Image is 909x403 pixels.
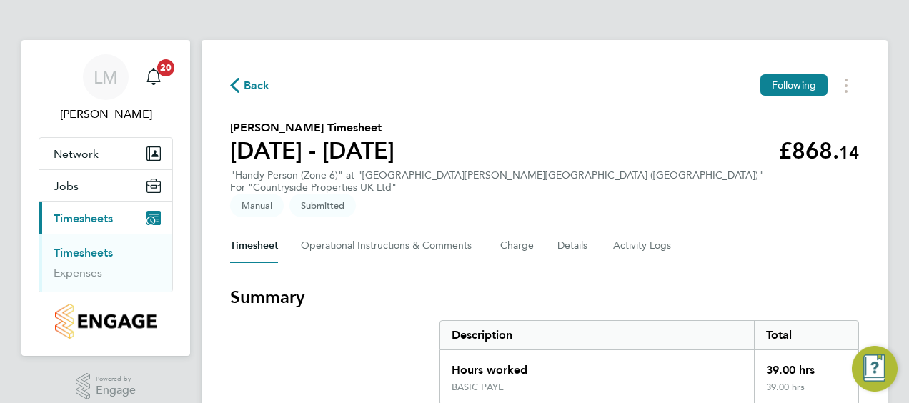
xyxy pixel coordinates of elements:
a: LM[PERSON_NAME] [39,54,173,123]
button: Jobs [39,170,172,201]
a: Powered byEngage [76,373,136,400]
button: Charge [500,229,535,263]
div: For "Countryside Properties UK Ltd" [230,181,763,194]
div: Hours worked [440,350,754,382]
span: 14 [839,142,859,163]
app-decimal: £868. [778,137,859,164]
a: 20 [139,54,168,100]
button: Network [39,138,172,169]
div: Timesheets [39,234,172,292]
button: Engage Resource Center [852,346,898,392]
span: Powered by [96,373,136,385]
button: Following [760,74,828,96]
span: Timesheets [54,212,113,225]
span: Back [244,77,270,94]
a: Expenses [54,266,102,279]
div: "Handy Person (Zone 6)" at "[GEOGRAPHIC_DATA][PERSON_NAME][GEOGRAPHIC_DATA] ([GEOGRAPHIC_DATA])" [230,169,763,194]
nav: Main navigation [21,40,190,356]
button: Operational Instructions & Comments [301,229,477,263]
div: 39.00 hrs [754,350,858,382]
span: Network [54,147,99,161]
div: Description [440,321,754,349]
img: countryside-properties-logo-retina.png [55,304,156,339]
span: Following [772,79,816,91]
button: Details [557,229,590,263]
button: Timesheets Menu [833,74,859,96]
a: Timesheets [54,246,113,259]
button: Timesheets [39,202,172,234]
button: Timesheet [230,229,278,263]
span: This timesheet is Submitted. [289,194,356,217]
span: This timesheet was manually created. [230,194,284,217]
h1: [DATE] - [DATE] [230,136,394,165]
span: Liam Mackay [39,106,173,123]
span: Jobs [54,179,79,193]
span: Engage [96,384,136,397]
div: Total [754,321,858,349]
span: 20 [157,59,174,76]
button: Back [230,76,270,94]
span: LM [94,68,118,86]
a: Go to home page [39,304,173,339]
button: Activity Logs [613,229,673,263]
div: BASIC PAYE [452,382,504,393]
h2: [PERSON_NAME] Timesheet [230,119,394,136]
h3: Summary [230,286,859,309]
